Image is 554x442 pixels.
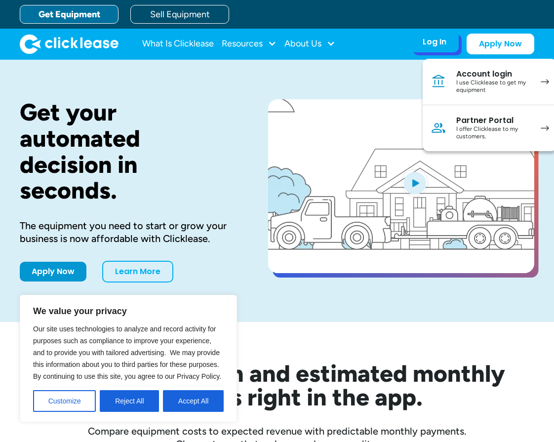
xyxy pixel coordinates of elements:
[20,34,119,54] a: home
[431,74,446,89] img: Bank icon
[456,79,531,94] div: I use Clicklease to get my equipment
[20,219,237,245] div: The equipment you need to start or grow your business is now affordable with Clicklease.
[102,261,173,282] a: Learn More
[33,305,224,317] p: We value your privacy
[142,34,214,54] a: What Is Clicklease
[20,295,237,422] div: We value your privacy
[20,5,119,24] a: Get Equipment
[20,99,237,203] h1: Get your automated decision in seconds.
[268,99,534,273] a: open lightbox
[541,79,549,84] img: arrow
[423,37,446,47] div: Log In
[222,34,277,54] div: Resources
[20,362,534,409] h2: See your decision and estimated monthly payments right in the app.
[401,169,428,197] img: Blue play button logo on a light blue circular background
[163,390,224,412] button: Accept All
[20,34,119,54] img: Clicklease logo
[33,325,221,380] span: Our site uses technologies to analyze and record activity for purposes such as compliance to impr...
[20,262,86,281] a: Apply Now
[431,120,446,136] img: Person icon
[456,69,531,79] div: Account login
[284,34,335,54] div: About Us
[456,116,531,125] div: Partner Portal
[33,390,96,412] button: Customize
[456,125,531,141] div: I offer Clicklease to my customers.
[100,390,159,412] button: Reject All
[467,34,534,54] a: Apply Now
[130,5,229,24] a: Sell Equipment
[541,125,549,131] img: arrow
